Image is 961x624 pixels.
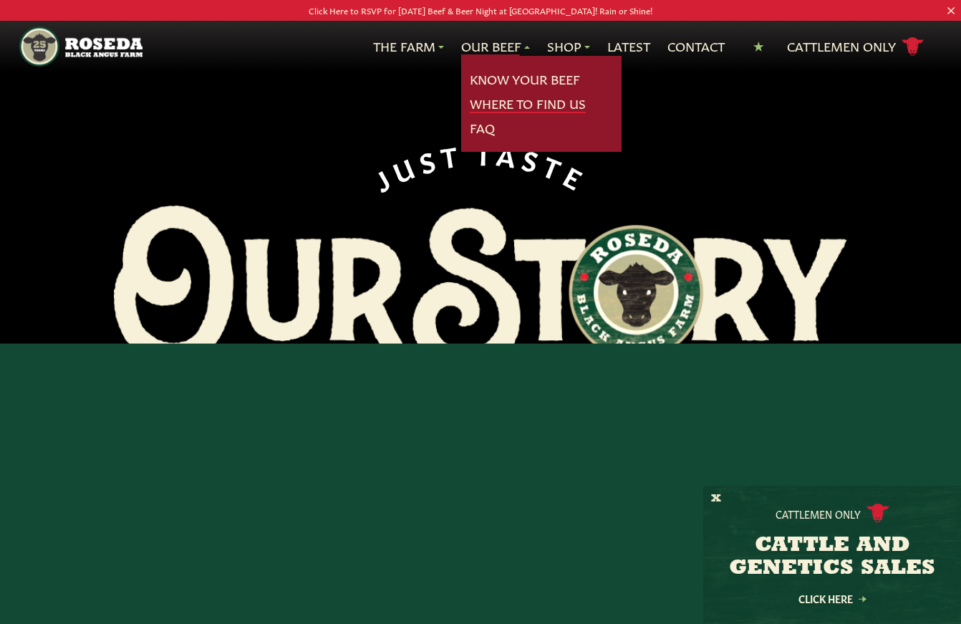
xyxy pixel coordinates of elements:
h6: Local. Natural. Dry-Aged. Generations of Better Beef. [114,421,847,443]
a: Contact [667,37,725,56]
span: T [540,149,571,184]
a: Latest [607,37,650,56]
h3: CATTLE AND GENETICS SALES [721,534,943,580]
button: X [711,491,721,507]
span: J [368,160,398,194]
a: Click Here [768,594,897,603]
p: Cattlemen Only [776,507,861,521]
a: Our Beef [461,37,530,56]
nav: Main Navigation [19,21,942,72]
a: Shop [547,37,590,56]
span: S [519,143,547,176]
a: Cattlemen Only [787,34,924,59]
a: Shop Roseda Black Angus [385,466,576,504]
span: A [496,138,523,170]
a: Know Your Beef [470,70,580,89]
a: Where To Find Us [470,95,586,113]
img: https://roseda.com/wp-content/uploads/2021/05/roseda-25-header.png [19,27,143,67]
span: T [438,138,465,170]
a: The Farm [373,37,444,56]
div: JUST TASTE [367,138,594,194]
img: cattle-icon.svg [866,504,889,523]
img: Roseda Black Aangus Farm [114,206,847,398]
span: U [387,148,422,185]
a: FAQ [470,119,495,138]
span: S [415,142,443,175]
span: E [560,159,593,194]
span: T [475,138,498,167]
p: Click Here to RSVP for [DATE] Beef & Beer Night at [GEOGRAPHIC_DATA]! Rain or Shine! [48,3,913,18]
